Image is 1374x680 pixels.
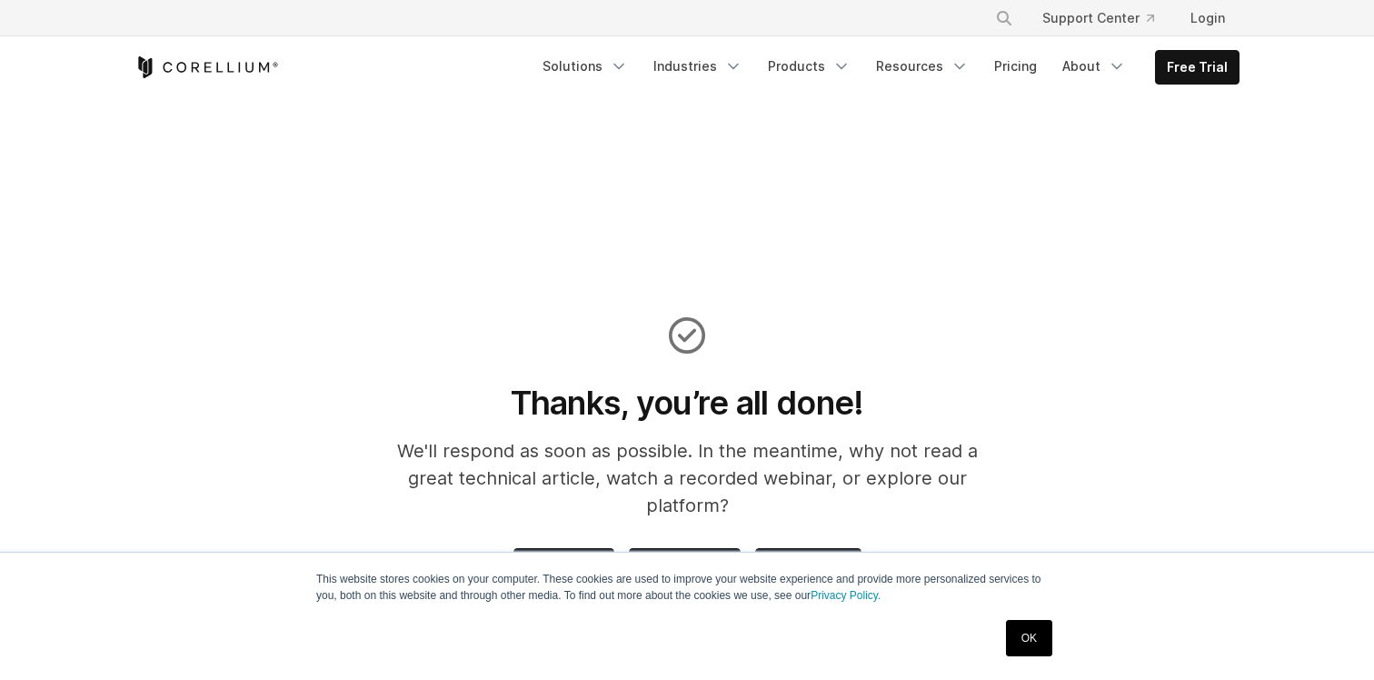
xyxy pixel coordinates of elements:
[973,2,1240,35] div: Navigation Menu
[757,50,861,83] a: Products
[532,50,639,83] a: Solutions
[1006,620,1052,656] a: OK
[988,2,1021,35] button: Search
[811,589,881,602] a: Privacy Policy.
[1028,2,1169,35] a: Support Center
[629,548,741,592] a: Webinars
[1176,2,1240,35] a: Login
[316,571,1058,604] p: This website stores cookies on your computer. These cookies are used to improve your website expe...
[373,437,1002,519] p: We'll respond as soon as possible. In the meantime, why not read a great technical article, watch...
[1051,50,1137,83] a: About
[532,50,1240,85] div: Navigation Menu
[513,548,614,592] a: Articles
[642,50,753,83] a: Industries
[373,383,1002,423] h1: Thanks, you’re all done!
[1156,51,1239,84] a: Free Trial
[755,548,861,592] a: Platform
[983,50,1048,83] a: Pricing
[134,56,279,78] a: Corellium Home
[865,50,980,83] a: Resources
